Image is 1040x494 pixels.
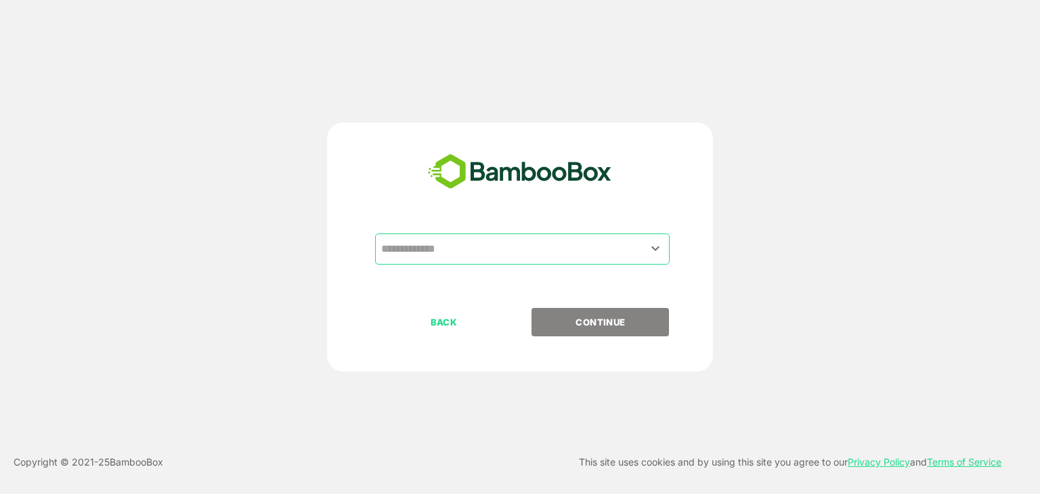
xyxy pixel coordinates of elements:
button: BACK [375,308,513,336]
p: This site uses cookies and by using this site you agree to our and [579,454,1001,470]
a: Terms of Service [927,456,1001,468]
p: CONTINUE [533,315,668,330]
button: CONTINUE [532,308,669,336]
p: Copyright © 2021- 25 BambooBox [14,454,163,470]
button: Open [647,240,665,258]
p: BACK [376,315,512,330]
img: bamboobox [420,150,619,194]
a: Privacy Policy [848,456,910,468]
